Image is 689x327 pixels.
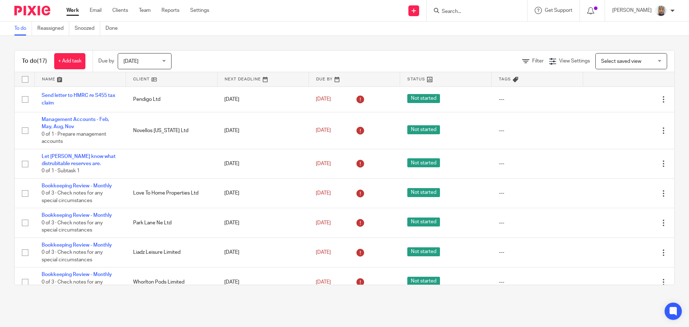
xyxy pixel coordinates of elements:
[407,247,440,256] span: Not started
[190,7,209,14] a: Settings
[316,161,331,166] span: [DATE]
[217,149,309,178] td: [DATE]
[217,267,309,297] td: [DATE]
[14,22,32,36] a: To do
[316,191,331,196] span: [DATE]
[316,280,331,285] span: [DATE]
[22,57,47,65] h1: To do
[499,190,576,197] div: ---
[217,87,309,112] td: [DATE]
[499,219,576,226] div: ---
[316,220,331,225] span: [DATE]
[407,125,440,134] span: Not started
[407,277,440,286] span: Not started
[601,59,641,64] span: Select saved view
[499,127,576,134] div: ---
[655,5,667,17] img: Sara%20Zdj%C4%99cie%20.jpg
[217,178,309,208] td: [DATE]
[126,208,217,238] td: Park Lane Ne Ltd
[407,218,440,226] span: Not started
[126,112,217,149] td: Novellos [US_STATE] Ltd
[126,178,217,208] td: Love To Home Properties Ltd
[37,22,69,36] a: Reassigned
[559,59,590,64] span: View Settings
[42,243,112,248] a: Bookkeeping Review - Monthly
[66,7,79,14] a: Work
[42,183,112,188] a: Bookkeeping Review - Monthly
[545,8,572,13] span: Get Support
[139,7,151,14] a: Team
[126,87,217,112] td: Pendigo Ltd
[161,7,179,14] a: Reports
[75,22,100,36] a: Snoozed
[407,188,440,197] span: Not started
[407,158,440,167] span: Not started
[42,272,112,277] a: Bookkeeping Review - Monthly
[42,191,103,203] span: 0 of 3 · Check notes for any special circumstances
[499,160,576,167] div: ---
[123,59,139,64] span: [DATE]
[54,53,85,69] a: + Add task
[42,169,80,174] span: 0 of 1 · Subtask 1
[42,220,103,233] span: 0 of 3 · Check notes for any special circumstances
[407,94,440,103] span: Not started
[42,93,115,105] a: Send letter to HMRC re S455 tax claim
[499,279,576,286] div: ---
[316,97,331,102] span: [DATE]
[90,7,102,14] a: Email
[217,208,309,238] td: [DATE]
[217,112,309,149] td: [DATE]
[499,96,576,103] div: ---
[499,77,511,81] span: Tags
[98,57,114,65] p: Due by
[106,22,123,36] a: Done
[42,117,109,129] a: Management Accounts - Feb, May, Aug, Nov
[316,250,331,255] span: [DATE]
[42,213,112,218] a: Bookkeeping Review - Monthly
[42,154,116,166] a: Let [PERSON_NAME] know what distrubitable reserves are.
[499,249,576,256] div: ---
[316,128,331,133] span: [DATE]
[441,9,506,15] input: Search
[37,58,47,64] span: (17)
[612,7,652,14] p: [PERSON_NAME]
[217,238,309,267] td: [DATE]
[126,238,217,267] td: Liadz Leisure Limited
[532,59,544,64] span: Filter
[42,280,103,292] span: 0 of 3 · Check notes for any special circumstances
[112,7,128,14] a: Clients
[42,132,106,144] span: 0 of 1 · Prepare management accounts
[42,250,103,262] span: 0 of 3 · Check notes for any special circumstances
[14,6,50,15] img: Pixie
[126,267,217,297] td: Whorlton Pods Limited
